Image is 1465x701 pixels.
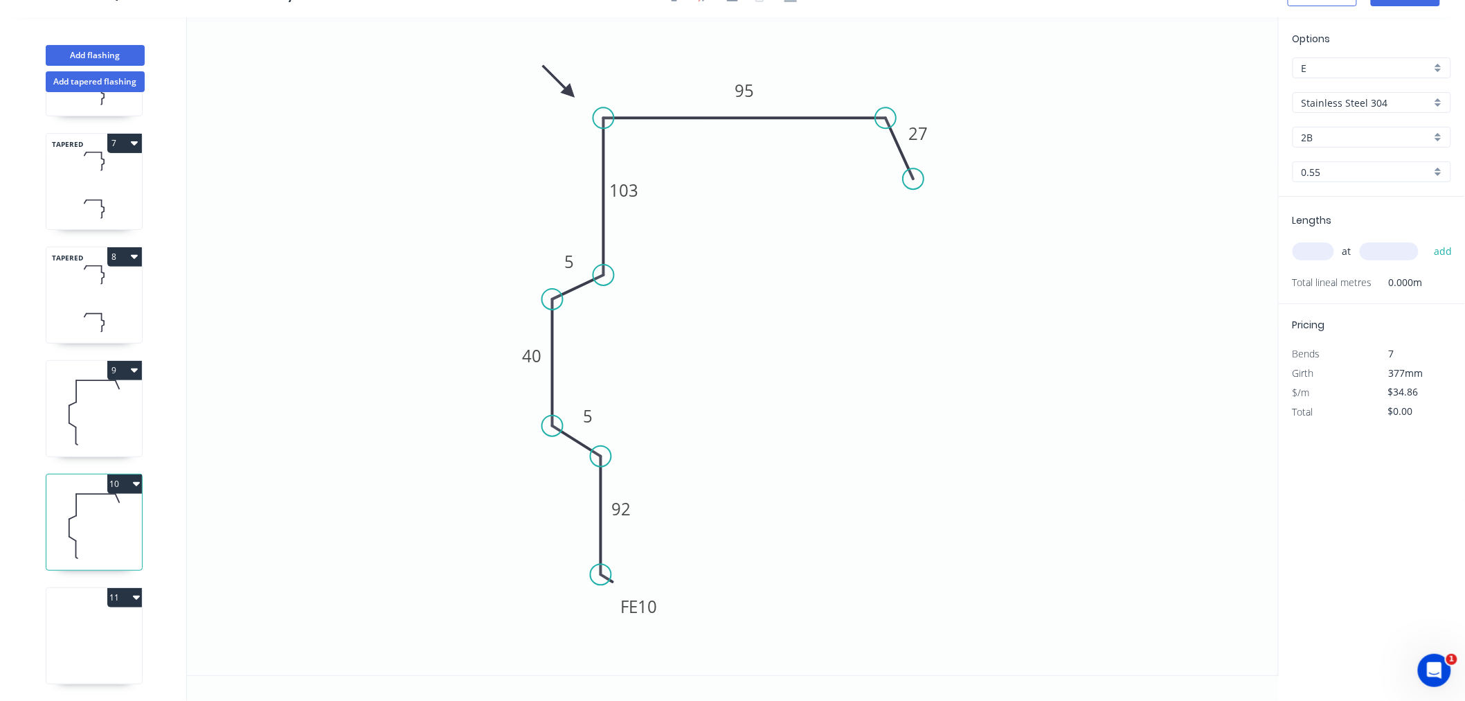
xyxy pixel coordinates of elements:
[107,361,142,380] button: 9
[1293,273,1372,292] span: Total lineal metres
[1293,347,1320,360] span: Bends
[1302,130,1431,145] input: Colour
[46,71,145,92] button: Add tapered flashing
[584,405,593,427] tspan: 5
[1293,405,1313,418] span: Total
[1446,654,1457,665] span: 1
[1389,347,1394,360] span: 7
[1293,318,1325,332] span: Pricing
[107,134,142,153] button: 7
[909,122,928,145] tspan: 27
[1293,386,1310,399] span: $/m
[1293,32,1331,46] span: Options
[46,45,145,66] button: Add flashing
[612,497,631,520] tspan: 92
[1427,240,1459,263] button: add
[1372,273,1423,292] span: 0.000m
[1302,61,1431,76] input: Price level
[621,595,638,618] tspan: FE
[107,588,142,607] button: 11
[610,179,639,202] tspan: 103
[1342,242,1351,261] span: at
[1389,366,1423,380] span: 377mm
[638,595,658,618] tspan: 10
[735,79,754,102] tspan: 95
[107,474,142,494] button: 10
[1293,366,1314,380] span: Girth
[1293,213,1332,227] span: Lengths
[1302,165,1431,179] input: Thickness
[1302,96,1431,110] input: Material
[522,344,541,367] tspan: 40
[1418,654,1451,687] iframe: Intercom live chat
[187,17,1279,675] svg: 0
[107,247,142,267] button: 8
[564,250,574,273] tspan: 5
